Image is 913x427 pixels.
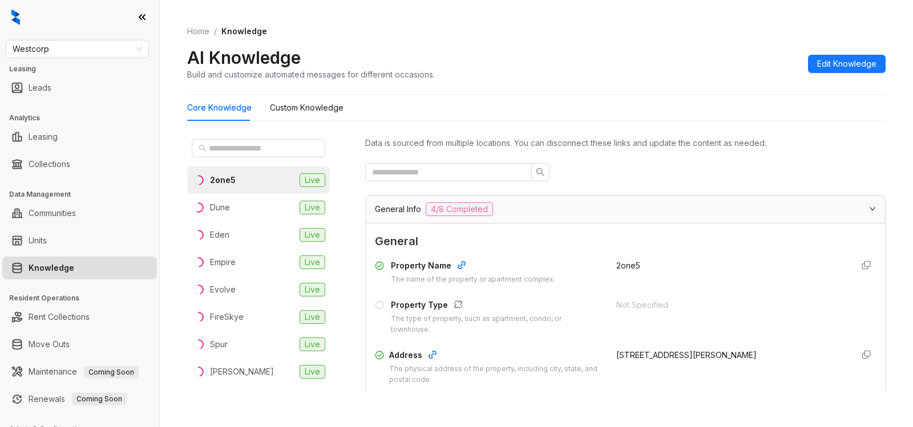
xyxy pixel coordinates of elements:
[187,101,252,114] div: Core Knowledge
[616,349,844,361] div: [STREET_ADDRESS][PERSON_NAME]
[210,201,230,214] div: Dune
[29,229,47,252] a: Units
[29,202,76,225] a: Communities
[808,55,886,73] button: Edit Knowledge
[214,25,217,38] li: /
[9,189,159,200] h3: Data Management
[365,137,886,149] div: Data is sourced from multiple locations. You can disconnect these links and update the content as...
[13,40,142,58] span: Westcorp
[817,58,876,70] span: Edit Knowledge
[29,333,70,356] a: Move Outs
[426,202,493,216] span: 4/8 Completed
[300,201,325,214] span: Live
[366,196,885,223] div: General Info4/8 Completed
[300,228,325,242] span: Live
[210,365,274,378] div: [PERSON_NAME]
[9,293,159,303] h3: Resident Operations
[29,388,127,410] a: RenewalsComing Soon
[300,255,325,269] span: Live
[221,26,267,36] span: Knowledge
[391,299,603,314] div: Property Type
[84,366,139,379] span: Coming Soon
[391,274,555,285] div: The name of the property or apartment complex.
[2,333,157,356] li: Move Outs
[389,349,603,364] div: Address
[536,168,545,177] span: search
[300,283,325,296] span: Live
[270,101,344,114] div: Custom Knowledge
[300,310,325,324] span: Live
[29,153,70,176] a: Collections
[9,64,159,74] h3: Leasing
[210,256,236,269] div: Empire
[2,125,157,148] li: Leasing
[389,364,603,385] div: The physical address of the property, including city, state, and postal code.
[869,205,876,212] span: expanded
[2,257,157,279] li: Knowledge
[2,229,157,252] li: Units
[187,68,435,80] div: Build and customize automated messages for different occasions.
[375,203,421,215] span: General Info
[391,314,603,335] div: The type of property, such as apartment, condo, or townhouse.
[300,337,325,351] span: Live
[199,144,207,152] span: search
[29,76,51,99] a: Leads
[210,229,229,241] div: Eden
[29,257,74,279] a: Knowledge
[210,338,228,351] div: Spur
[2,153,157,176] li: Collections
[616,261,640,270] span: 2one5
[2,388,157,410] li: Renewals
[300,173,325,187] span: Live
[185,25,212,38] a: Home
[375,233,876,250] span: General
[210,174,236,186] div: 2one5
[616,299,844,311] div: Not Specified
[210,311,244,323] div: FireSkye
[9,113,159,123] h3: Analytics
[2,360,157,383] li: Maintenance
[210,283,236,296] div: Evolve
[2,202,157,225] li: Communities
[29,125,58,148] a: Leasing
[391,259,555,274] div: Property Name
[2,76,157,99] li: Leads
[72,393,127,405] span: Coming Soon
[300,365,325,379] span: Live
[11,9,20,25] img: logo
[187,47,301,68] h2: AI Knowledge
[29,306,90,328] a: Rent Collections
[2,306,157,328] li: Rent Collections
